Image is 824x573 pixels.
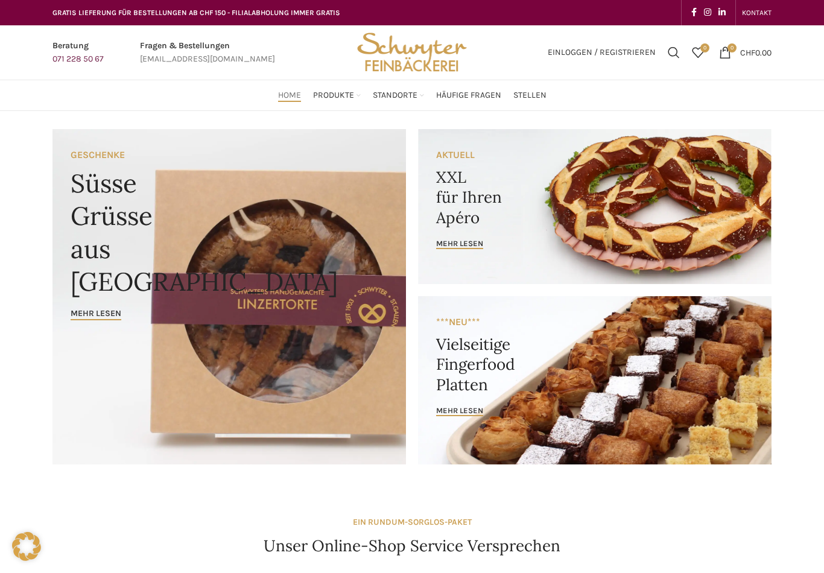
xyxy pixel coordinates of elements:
[140,39,275,66] a: Infobox link
[313,83,361,107] a: Produkte
[727,43,737,52] span: 0
[313,90,354,101] span: Produkte
[686,40,710,65] div: Meine Wunschliste
[52,129,406,464] a: Banner link
[742,1,772,25] a: KONTAKT
[662,40,686,65] a: Suchen
[688,4,700,21] a: Facebook social link
[713,40,778,65] a: 0 CHF0.00
[353,25,471,80] img: Bäckerei Schwyter
[700,43,709,52] span: 0
[436,90,501,101] span: Häufige Fragen
[353,46,471,57] a: Site logo
[686,40,710,65] a: 0
[548,48,656,57] span: Einloggen / Registrieren
[418,296,772,464] a: Banner link
[418,129,772,284] a: Banner link
[373,90,417,101] span: Standorte
[513,90,547,101] span: Stellen
[700,4,715,21] a: Instagram social link
[513,83,547,107] a: Stellen
[740,47,772,57] bdi: 0.00
[736,1,778,25] div: Secondary navigation
[373,83,424,107] a: Standorte
[278,83,301,107] a: Home
[278,90,301,101] span: Home
[740,47,755,57] span: CHF
[52,39,104,66] a: Infobox link
[542,40,662,65] a: Einloggen / Registrieren
[52,8,340,17] span: GRATIS LIEFERUNG FÜR BESTELLUNGEN AB CHF 150 - FILIALABHOLUNG IMMER GRATIS
[353,517,472,527] strong: EIN RUNDUM-SORGLOS-PAKET
[742,8,772,17] span: KONTAKT
[46,83,778,107] div: Main navigation
[715,4,729,21] a: Linkedin social link
[436,83,501,107] a: Häufige Fragen
[264,535,560,557] h4: Unser Online-Shop Service Versprechen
